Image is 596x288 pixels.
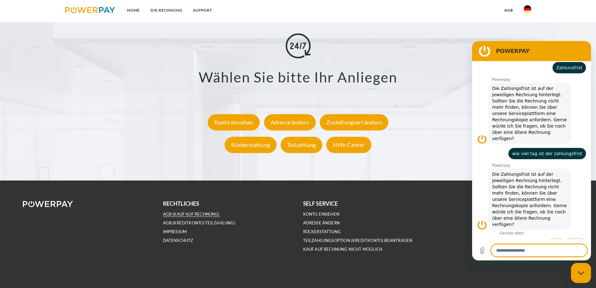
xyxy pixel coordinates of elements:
[303,220,340,226] a: Adresse ändern
[65,7,115,13] img: logo-powerpay.svg
[163,212,220,217] a: AGB (Kauf auf Rechnung)
[303,238,413,243] a: Teilzahlungsoption (KREDITKONTO) beantragen
[264,114,316,130] div: Adresse ändern
[303,200,338,207] b: self service
[281,137,322,153] div: Teilzahlung
[262,119,318,126] a: Adresse ändern
[23,201,73,207] img: logo-powerpay-white.svg
[38,69,558,86] h3: Wählen Sie bitte Ihr Anliegen
[499,5,518,16] a: agb
[163,229,187,234] a: IMPRESSUM
[325,141,373,148] a: Hilfe-Center
[223,141,278,148] a: Rückerstattung
[303,229,341,234] a: Rückerstattung
[279,141,324,148] a: Teilzahlung
[320,114,388,130] div: Zustellungsart ändern
[122,5,145,16] a: Home
[188,5,217,16] a: SUPPORT
[326,137,371,153] div: Hilfe-Center
[163,200,199,207] b: rechtliches
[225,137,277,153] div: Rückerstattung
[208,114,260,130] div: Konto einsehen
[286,34,311,59] img: online-shopping.svg
[206,119,262,126] a: Konto einsehen
[303,247,383,252] a: Kauf auf Rechnung nicht möglich
[163,220,235,226] a: AGB (Kreditkonto/Teilzahlung)
[318,119,390,126] a: Zustellungsart ändern
[303,212,340,217] a: Konto einsehen
[472,41,591,260] iframe: Messaging-Fenster
[524,5,531,13] img: de
[145,5,188,16] a: DIE RECHNUNG
[571,263,591,283] iframe: Schaltfläche zum Öffnen des Messaging-Fensters; Konversation läuft
[163,238,193,243] a: DATENSCHUTZ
